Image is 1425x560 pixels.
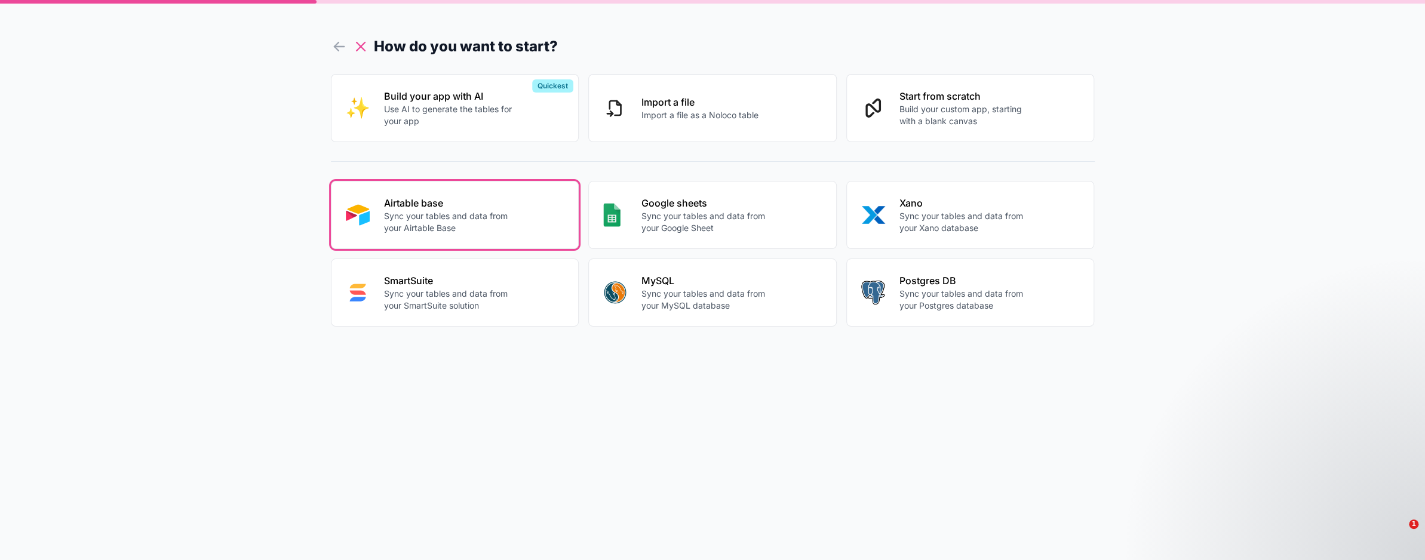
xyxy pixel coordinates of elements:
p: Sync your tables and data from your Postgres database [899,288,1032,312]
iframe: Intercom live chat [1384,519,1413,548]
p: Sync your tables and data from your SmartSuite solution [384,288,517,312]
p: Use AI to generate the tables for your app [384,103,517,127]
p: Airtable base [384,196,517,210]
p: Build your app with AI [384,89,517,103]
p: Sync your tables and data from your Xano database [899,210,1032,234]
p: MySQL [641,273,774,288]
p: Postgres DB [899,273,1032,288]
img: SMART_SUITE [346,281,370,304]
button: XANOXanoSync your tables and data from your Xano database [846,181,1095,249]
p: Sync your tables and data from your Airtable Base [384,210,517,234]
img: MYSQL [603,281,627,304]
button: Import a fileImport a file as a Noloco table [588,74,837,142]
img: XANO [861,203,885,227]
div: Quickest [532,79,573,93]
p: SmartSuite [384,273,517,288]
img: INTERNAL_WITH_AI [346,96,370,120]
button: AIRTABLEAirtable baseSync your tables and data from your Airtable Base [331,181,579,249]
button: INTERNAL_WITH_AIBuild your app with AIUse AI to generate the tables for your appQuickest [331,74,579,142]
p: Build your custom app, starting with a blank canvas [899,103,1032,127]
h1: How do you want to start? [331,36,1095,57]
button: SMART_SUITESmartSuiteSync your tables and data from your SmartSuite solution [331,259,579,327]
p: Sync your tables and data from your Google Sheet [641,210,774,234]
iframe: Intercom notifications message [1186,444,1425,528]
p: Import a file as a Noloco table [641,109,758,121]
p: Google sheets [641,196,774,210]
button: POSTGRESPostgres DBSync your tables and data from your Postgres database [846,259,1095,327]
p: Sync your tables and data from your MySQL database [641,288,774,312]
button: GOOGLE_SHEETSGoogle sheetsSync your tables and data from your Google Sheet [588,181,837,249]
p: Start from scratch [899,89,1032,103]
span: 1 [1409,519,1418,529]
p: Xano [899,196,1032,210]
button: Start from scratchBuild your custom app, starting with a blank canvas [846,74,1095,142]
img: GOOGLE_SHEETS [603,203,621,227]
img: POSTGRES [861,281,885,304]
button: MYSQLMySQLSync your tables and data from your MySQL database [588,259,837,327]
p: Import a file [641,95,758,109]
img: AIRTABLE [346,203,370,227]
